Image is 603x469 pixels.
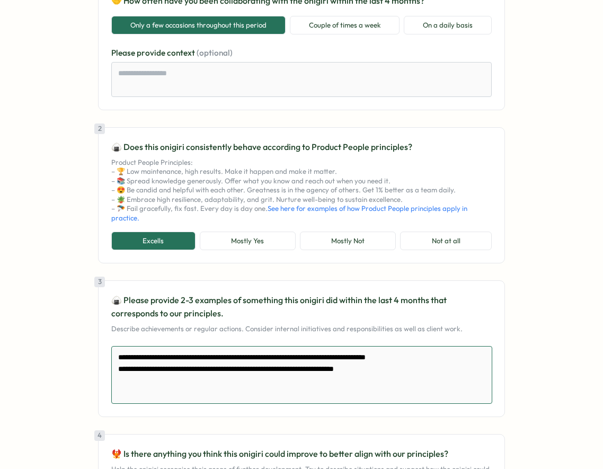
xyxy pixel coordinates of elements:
[197,48,233,58] span: (optional)
[94,123,105,134] div: 2
[111,232,196,251] button: Excells
[111,48,137,58] span: Please
[111,447,492,461] p: 🐦‍🔥 Is there anything you think this onigiri could improve to better align with our principles?
[111,158,492,223] p: Product People Principles: – 🏆 Low maintenance, high results. Make it happen and make it matter. ...
[94,430,105,441] div: 4
[111,204,467,222] a: See here for examples of how Product People principles apply in practice.
[404,16,492,35] button: On a daily basis
[94,277,105,287] div: 3
[111,324,492,334] p: Describe achievements or regular actions. Consider internal initiatives and responsibilities as w...
[200,232,296,251] button: Mostly Yes
[111,294,492,320] p: 🍙 Please provide 2-3 examples of something this onigiri did within the last 4 months that corresp...
[290,16,400,35] button: Couple of times a week
[137,48,167,58] span: provide
[167,48,197,58] span: context
[111,16,286,35] button: Only a few occasions throughout this period
[300,232,396,251] button: Mostly Not
[111,140,492,154] p: 🍙 Does this onigiri consistently behave according to Product People principles?
[400,232,492,251] button: Not at all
